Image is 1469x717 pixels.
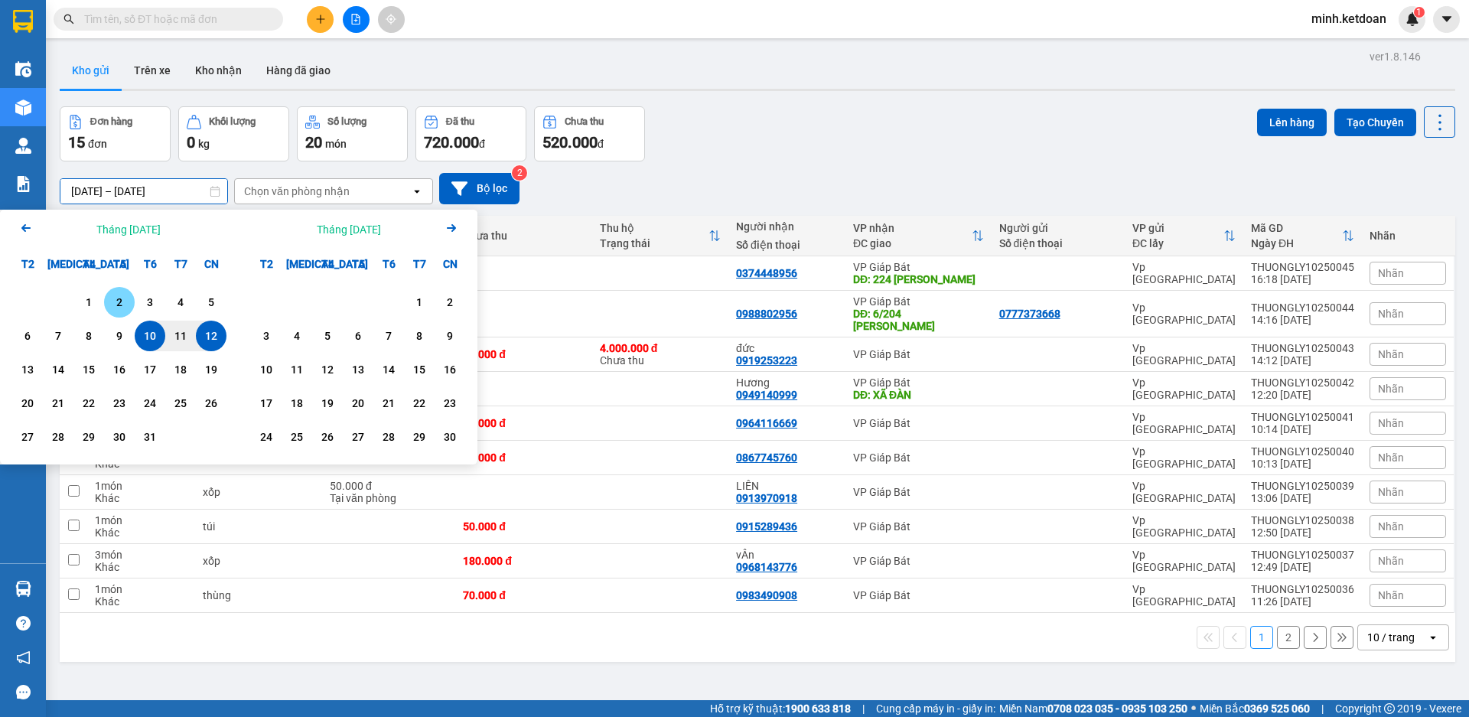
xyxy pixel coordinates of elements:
div: T7 [165,249,196,279]
div: 27 [17,428,38,446]
div: 0777373668 [999,308,1060,320]
div: Choose Thứ Hai, tháng 10 20 2025. It's available. [12,388,43,419]
input: Select a date range. [60,179,227,204]
div: 29 [78,428,99,446]
div: 10 / trang [1367,630,1415,645]
div: Choose Thứ Tư, tháng 10 22 2025. It's available. [73,388,104,419]
span: plus [315,14,326,24]
div: Choose Thứ Hai, tháng 11 17 2025. It's available. [251,388,282,419]
div: 4.000.000 đ [600,342,721,354]
span: Nhãn [1378,417,1404,429]
div: 5 [317,327,338,345]
div: Choose Thứ Hai, tháng 11 24 2025. It's available. [251,422,282,452]
button: Chưa thu520.000đ [534,106,645,161]
span: search [64,14,74,24]
div: VP Giáp Bát [853,261,984,273]
button: Hàng đã giao [254,52,343,89]
img: solution-icon [15,176,31,192]
div: Choose Thứ Bảy, tháng 11 15 2025. It's available. [404,354,435,385]
div: VP Giáp Bát [853,486,984,498]
div: 10 [256,360,277,379]
div: 7 [378,327,399,345]
div: Choose Thứ Bảy, tháng 11 29 2025. It's available. [404,422,435,452]
div: Choose Thứ Tư, tháng 10 15 2025. It's available. [73,354,104,385]
div: 18 [286,394,308,412]
button: Bộ lọc [439,173,520,204]
div: Choose Thứ Tư, tháng 11 19 2025. It's available. [312,388,343,419]
div: Vp [GEOGRAPHIC_DATA] [1132,549,1236,573]
div: Choose Chủ Nhật, tháng 11 30 2025. It's available. [435,422,465,452]
div: Chưa thu [600,342,721,367]
div: Vp [GEOGRAPHIC_DATA] [1132,445,1236,470]
div: T4 [73,249,104,279]
div: 11 [170,327,191,345]
div: 12:49 [DATE] [1251,561,1354,573]
div: 4 [286,327,308,345]
div: 1 [78,293,99,311]
div: DĐ: 224 lê thanh nghị [853,273,984,285]
div: 4 [170,293,191,311]
div: 14 [47,360,69,379]
th: Toggle SortBy [1125,216,1243,256]
span: file-add [350,14,361,24]
div: Số lượng [327,116,366,127]
div: Choose Thứ Sáu, tháng 11 21 2025. It's available. [373,388,404,419]
div: 25 [170,394,191,412]
div: Choose Thứ Tư, tháng 11 12 2025. It's available. [312,354,343,385]
div: 5 [200,293,222,311]
button: Đã thu720.000đ [415,106,526,161]
div: 7 [47,327,69,345]
div: 27 [347,428,369,446]
div: DĐ: 6/204 Lê Thanh Nghị [853,308,984,332]
div: 50.000 đ [463,417,584,429]
button: aim [378,6,405,33]
span: Nhãn [1378,348,1404,360]
div: 0988802956 [736,308,797,320]
div: 9 [439,327,461,345]
div: 22 [409,394,430,412]
div: Choose Thứ Bảy, tháng 11 8 2025. It's available. [404,321,435,351]
div: Choose Thứ Năm, tháng 10 16 2025. It's available. [104,354,135,385]
span: Nhãn [1378,267,1404,279]
div: Choose Thứ Hai, tháng 11 10 2025. It's available. [251,354,282,385]
div: 13 [17,360,38,379]
div: 22 [78,394,99,412]
div: Choose Chủ Nhật, tháng 10 19 2025. It's available. [196,354,226,385]
div: 26 [317,428,338,446]
div: 3 món [95,549,187,561]
div: 0968143776 [736,561,797,573]
div: 20 [347,394,369,412]
div: Khác [95,526,187,539]
button: Kho nhận [183,52,254,89]
div: Choose Thứ Năm, tháng 10 30 2025. It's available. [104,422,135,452]
div: 31 [139,428,161,446]
div: 13:06 [DATE] [1251,492,1354,504]
div: 23 [109,394,130,412]
div: Choose Chủ Nhật, tháng 11 23 2025. It's available. [435,388,465,419]
button: Số lượng20món [297,106,408,161]
div: Choose Thứ Sáu, tháng 11 7 2025. It's available. [373,321,404,351]
div: CN [435,249,465,279]
div: 6 [17,327,38,345]
div: T2 [12,249,43,279]
button: file-add [343,6,370,33]
div: Choose Chủ Nhật, tháng 11 9 2025. It's available. [435,321,465,351]
th: Toggle SortBy [845,216,992,256]
div: THUONGLY10250040 [1251,445,1354,458]
div: 17 [256,394,277,412]
div: Choose Thứ Tư, tháng 11 5 2025. It's available. [312,321,343,351]
div: 1 [409,293,430,311]
div: Khác [95,492,187,504]
div: Choose Thứ Năm, tháng 10 2 2025. It's available. [104,287,135,318]
span: 520.000 [542,133,598,152]
div: Mã GD [1251,222,1342,234]
div: Chưa thu [463,230,584,242]
div: 3 [256,327,277,345]
div: Khác [95,561,187,573]
div: 12 [200,327,222,345]
div: ĐC lấy [1132,237,1223,249]
div: 17 [139,360,161,379]
div: THUONGLY10250038 [1251,514,1354,526]
th: Toggle SortBy [592,216,728,256]
div: THUONGLY10250041 [1251,411,1354,423]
